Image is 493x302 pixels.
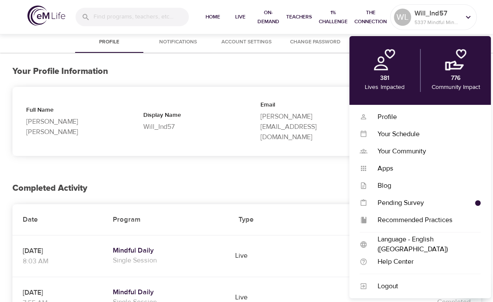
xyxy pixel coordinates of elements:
[367,146,481,156] div: Your Community
[80,38,139,47] span: Profile
[12,183,481,193] h2: Completed Activity
[431,83,480,92] p: Community Impact
[103,204,228,235] th: Program
[367,112,481,122] div: Profile
[27,6,65,26] img: logo
[257,8,279,26] span: On-Demand
[365,83,404,92] p: Lives Impacted
[12,67,481,76] h3: Your Profile Information
[228,204,299,235] th: Type
[228,235,299,277] td: Live
[218,38,276,47] span: Account Settings
[23,287,93,298] p: [DATE]
[23,246,93,256] p: [DATE]
[260,111,350,142] p: [PERSON_NAME][EMAIL_ADDRESS][DOMAIN_NAME]
[367,215,481,225] div: Recommended Practices
[367,129,481,139] div: Your Schedule
[143,122,233,132] p: Will_Ind57
[414,8,460,18] p: Will_Ind57
[203,12,223,21] span: Home
[113,288,218,297] a: Mindful Daily
[414,18,460,26] p: 5337 Mindful Minutes
[260,101,350,111] p: Email
[445,49,466,70] img: community.png
[309,255,470,265] p: Completed
[143,111,233,122] p: Display Name
[451,74,460,83] p: 776
[26,106,116,116] p: Full Name
[367,198,475,208] div: Pending Survey
[286,12,312,21] span: Teachers
[12,204,103,235] th: Date
[286,38,345,47] span: Change Password
[309,246,470,255] h5: 14 minutes
[230,12,251,21] span: Live
[26,116,116,137] p: [PERSON_NAME] [PERSON_NAME]
[374,49,395,70] img: personal.png
[319,8,348,26] span: 1% Challenge
[354,8,387,26] span: The Connection
[113,246,218,255] a: Mindful Daily
[367,235,481,254] div: Language - English ([GEOGRAPHIC_DATA])
[94,8,189,26] input: Find programs, teachers, etc...
[23,256,93,266] p: 8:03 AM
[298,204,481,235] th: Time
[113,255,218,265] p: Single Session
[309,288,470,297] h5: 19 minutes 15 seconds
[367,164,481,174] div: Apps
[149,38,207,47] span: Notifications
[394,9,411,26] div: WL
[380,74,389,83] p: 381
[367,181,481,191] div: Blog
[367,281,481,291] div: Logout
[367,257,481,267] div: Help Center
